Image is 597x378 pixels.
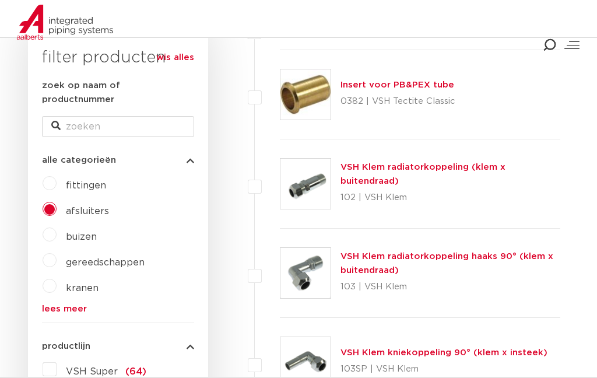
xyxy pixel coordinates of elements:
img: Thumbnail for VSH Klem radiatorkoppeling (klem x buitendraad) [280,159,331,209]
img: Thumbnail for Insert voor PB&PEX tube [280,69,331,120]
span: (64) [125,367,146,376]
button: alle categorieën [42,156,194,164]
button: productlijn [42,342,194,351]
a: VSH Klem radiatorkoppeling haaks 90° (klem x buitendraad) [340,252,553,275]
a: afsluiters [66,206,109,216]
span: VSH Super [66,367,118,376]
a: gereedschappen [66,258,145,267]
p: 0382 | VSH Tectite Classic [340,92,455,111]
a: Insert voor PB&PEX tube [340,80,454,89]
a: VSH Klem kniekoppeling 90° (klem x insteek) [340,348,547,357]
img: Thumbnail for VSH Klem radiatorkoppeling haaks 90° (klem x buitendraad) [280,248,331,298]
a: wis alles [156,51,194,65]
span: alle categorieën [42,156,116,164]
a: lees meer [42,304,194,313]
p: 103 | VSH Klem [340,278,560,296]
label: zoek op naam of productnummer [42,79,194,107]
input: zoeken [42,116,194,137]
span: productlijn [42,342,90,351]
a: buizen [66,232,97,242]
a: fittingen [66,181,106,190]
a: kranen [66,283,99,293]
p: 102 | VSH Klem [340,188,560,207]
a: VSH Klem radiatorkoppeling (klem x buitendraad) [340,163,505,185]
h3: filter producten [42,46,194,69]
